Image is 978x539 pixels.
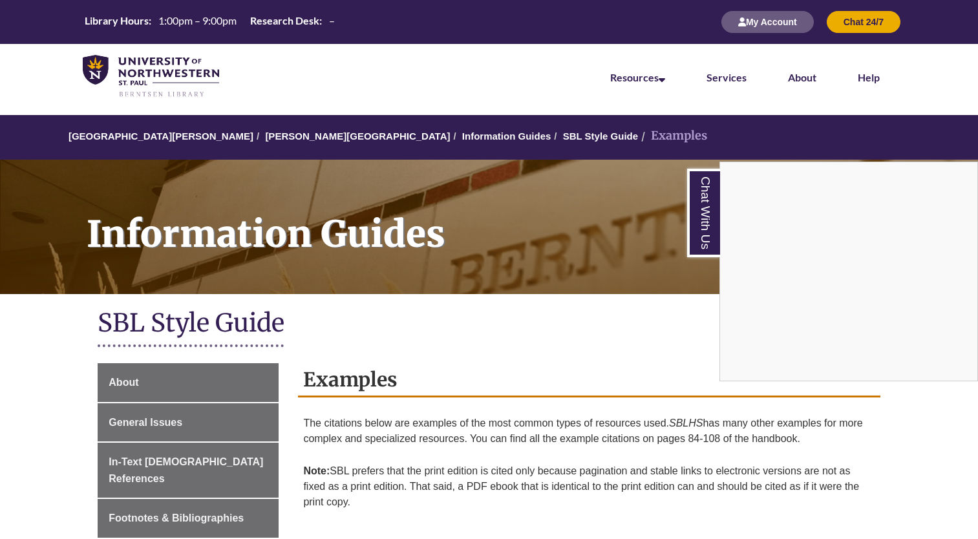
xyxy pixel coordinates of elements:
iframe: Chat Widget [720,162,977,381]
div: Chat With Us [719,162,978,381]
img: UNWSP Library Logo [83,55,219,98]
a: Help [858,71,880,83]
a: Resources [610,71,665,83]
a: About [788,71,816,83]
a: Services [707,71,747,83]
a: Chat With Us [687,169,720,257]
